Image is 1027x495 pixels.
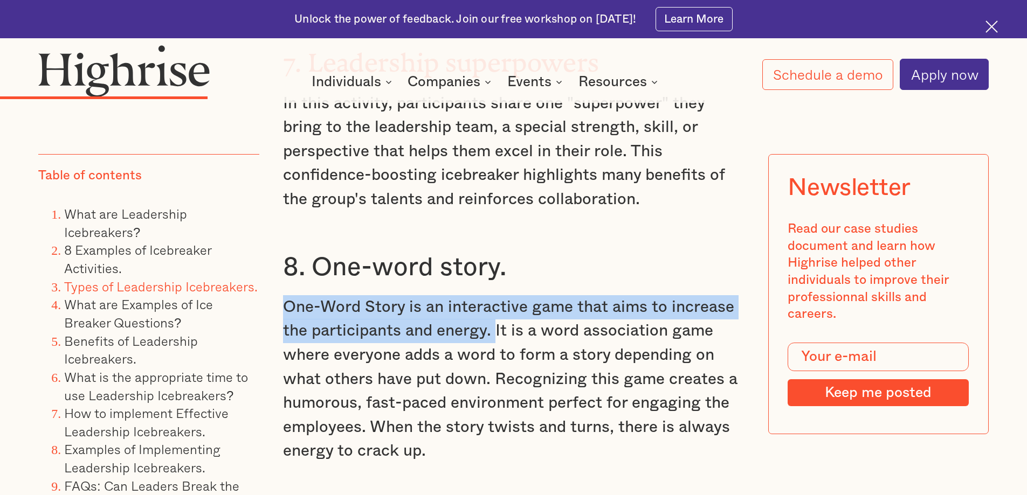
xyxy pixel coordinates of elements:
a: Learn More [656,7,733,31]
input: Keep me posted [788,379,969,406]
a: What are Leadership Icebreakers? [64,204,187,242]
div: Companies [408,75,480,88]
h3: 8. One-word story. [283,252,745,284]
div: Individuals [312,75,381,88]
a: How to implement Effective Leadership Icebreakers. [64,403,229,441]
div: Events [507,75,552,88]
a: Examples of Implementing Leadership Icebreakers. [64,439,220,477]
a: Schedule a demo [762,59,894,90]
a: Types of Leadership Icebreakers. [64,276,258,296]
a: Benefits of Leadership Icebreakers. [64,331,198,369]
input: Your e-mail [788,343,969,372]
a: What is the appropriate time to use Leadership Icebreakers? [64,367,248,405]
img: Highrise logo [38,45,210,96]
a: Apply now [900,59,989,90]
img: Cross icon [985,20,998,33]
div: Newsletter [788,173,911,201]
a: 8 Examples of Icebreaker Activities. [64,240,211,278]
div: Unlock the power of feedback. Join our free workshop on [DATE]! [294,12,636,27]
div: Resources [578,75,661,88]
form: Modal Form [788,343,969,406]
div: Events [507,75,566,88]
div: Resources [578,75,647,88]
a: What are Examples of Ice Breaker Questions? [64,294,213,332]
div: Individuals [312,75,395,88]
p: In this activity, participants share one "superpower" they bring to the leadership team, a specia... [283,92,745,212]
div: Table of contents [38,168,142,185]
div: Companies [408,75,494,88]
div: Read our case studies document and learn how Highrise helped other individuals to improve their p... [788,221,969,323]
p: One-Word Story is an interactive game that aims to increase the participants and energy. It is a ... [283,295,745,463]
